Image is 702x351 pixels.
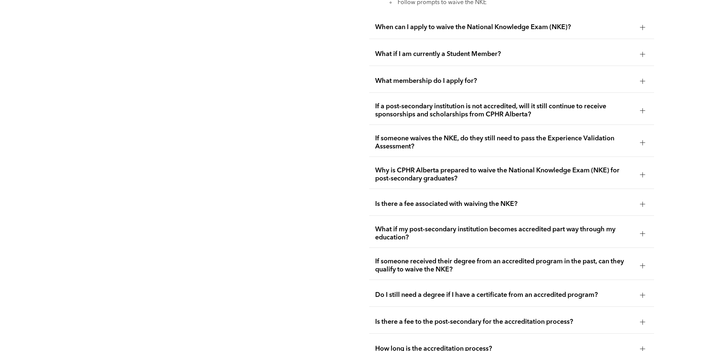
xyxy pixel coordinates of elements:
[375,257,634,274] span: If someone received their degree from an accredited program in the past, can they qualify to waiv...
[375,318,634,326] span: Is there a fee to the post-secondary for the accreditation process?
[375,225,634,242] span: What if my post-secondary institution becomes accredited part way through my education?
[375,200,634,208] span: Is there a fee associated with waiving the NKE?
[375,166,634,183] span: Why is CPHR Alberta prepared to waive the National Knowledge Exam (NKE) for post-secondary gradua...
[375,23,634,31] span: When can I apply to waive the National Knowledge Exam (NKE)?
[375,50,634,58] span: What if I am currently a Student Member?
[375,291,634,299] span: Do I still need a degree if I have a certificate from an accredited program?
[375,102,634,119] span: If a post-secondary institution is not accredited, will it still continue to receive sponsorships...
[375,77,634,85] span: What membership do I apply for?
[375,134,634,151] span: If someone waives the NKE, do they still need to pass the Experience Validation Assessment?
